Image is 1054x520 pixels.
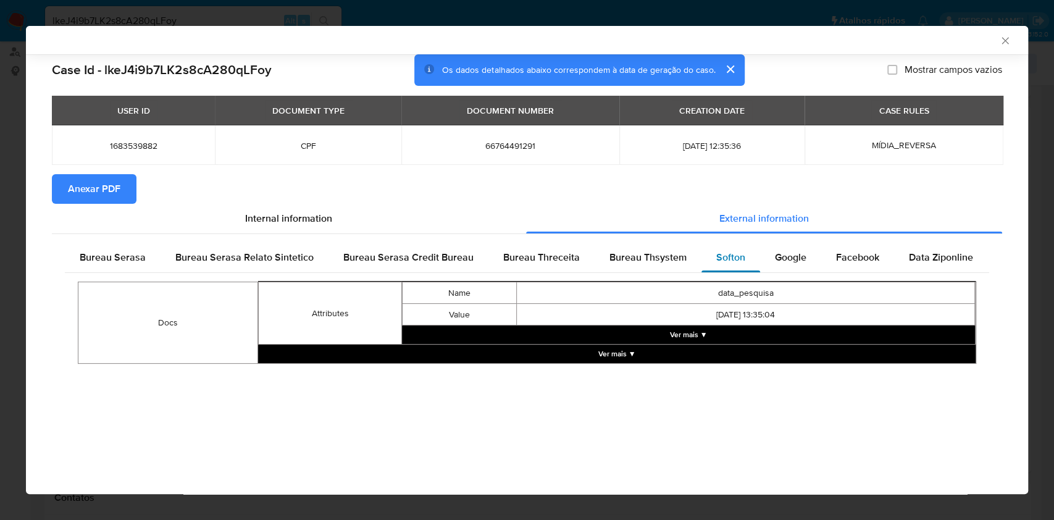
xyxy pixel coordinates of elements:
div: DOCUMENT NUMBER [459,100,561,121]
span: Bureau Thsystem [609,250,687,264]
span: [DATE] 12:35:36 [634,140,790,151]
button: Expand array [402,325,975,344]
span: Internal information [245,211,332,225]
h2: Case Id - lkeJ4i9b7LK2s8cA280qLFoy [52,62,272,78]
span: 1683539882 [67,140,200,151]
span: Bureau Serasa Credit Bureau [343,250,474,264]
td: [DATE] 13:35:04 [517,304,975,325]
div: CASE RULES [871,100,936,121]
span: Google [775,250,806,264]
span: 66764491291 [416,140,604,151]
td: Name [403,282,517,304]
span: Data Ziponline [909,250,973,264]
span: Facebook [836,250,879,264]
button: Anexar PDF [52,174,136,204]
span: External information [719,211,809,225]
td: data_pesquisa [517,282,975,304]
span: Anexar PDF [68,175,120,203]
button: Expand array [258,345,976,363]
div: closure-recommendation-modal [26,26,1028,494]
span: Bureau Serasa Relato Sintetico [175,250,314,264]
span: Mostrar campos vazios [905,64,1002,76]
span: Bureau Threceita [503,250,580,264]
span: Os dados detalhados abaixo correspondem à data de geração do caso. [442,64,715,76]
input: Mostrar campos vazios [887,65,897,75]
span: Bureau Serasa [80,250,146,264]
div: USER ID [110,100,157,121]
div: Detailed external info [65,243,989,272]
span: CPF [230,140,387,151]
div: DOCUMENT TYPE [265,100,352,121]
span: Softon [716,250,745,264]
button: Fechar a janela [999,35,1010,46]
button: cerrar [715,54,745,84]
td: Attributes [258,282,401,345]
div: Detailed info [52,204,1002,233]
td: Docs [78,282,258,364]
span: MÍDIA_REVERSA [872,139,936,151]
div: CREATION DATE [672,100,752,121]
td: Value [403,304,517,325]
